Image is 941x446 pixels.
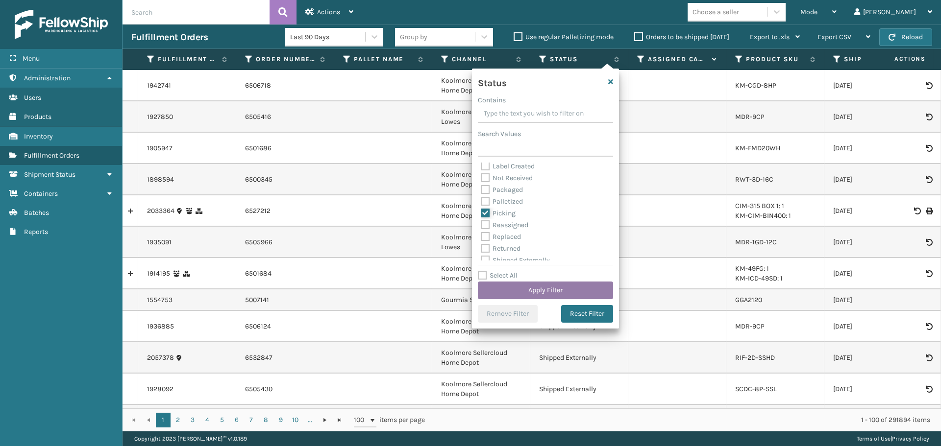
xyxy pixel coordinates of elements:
button: Reload [879,28,932,46]
a: 1914195 [147,269,170,279]
label: Fulfillment Order Id [158,55,217,64]
button: Remove Filter [478,305,538,323]
td: Koolmore Sellercloud Home Depot [432,164,530,195]
td: 6501686 [236,133,334,164]
span: Actions [317,8,340,16]
label: Channel [452,55,511,64]
td: 6505966 [236,227,334,258]
div: Choose a seller [693,7,739,17]
td: Koolmore Sellercloud Home Depot [432,133,530,164]
div: | [857,431,929,446]
td: [DATE] [824,101,922,133]
span: Inventory [24,132,53,141]
i: Void BOL [926,82,932,89]
a: Go to the next page [318,413,332,427]
label: Palletized [481,197,523,206]
label: Order Number [256,55,315,64]
td: Shipped Externally [530,374,628,405]
td: [DATE] [824,258,922,289]
i: Print BOL [926,208,932,214]
button: Apply Filter [478,282,613,299]
td: Gourmia Sellercloud [432,289,530,311]
td: [DATE] [824,195,922,227]
td: Koolmore Sellercloud Home Depot [432,342,530,374]
td: [DATE] [824,227,922,258]
label: Product SKU [746,55,805,64]
td: Koolmore Sellercloud Home Depot [432,311,530,342]
a: 4 [200,413,215,427]
i: Void BOL [926,145,932,152]
span: Actions [864,51,932,67]
a: KM-CGD-8HP [735,81,776,90]
td: Koolmore Sellercloud Lowes [432,101,530,133]
a: 1927850 [147,112,173,122]
td: [DATE] [824,374,922,405]
span: Reports [24,228,48,236]
td: [DATE] [824,133,922,164]
a: KM-ICD-49SD: 1 [735,274,783,282]
td: 6505430 [236,374,334,405]
label: Picking [481,209,516,217]
label: Not Received [481,174,533,182]
a: 1928092 [147,384,173,394]
a: KM-CIM-BIN400: 1 [735,211,791,220]
a: Terms of Use [857,435,891,442]
h4: Status [478,74,506,89]
td: 6523053 [236,405,334,436]
a: ... [303,413,318,427]
label: Assigned Carrier Service [648,55,707,64]
td: 6505416 [236,101,334,133]
label: Replaced [481,233,521,241]
a: 2 [171,413,185,427]
a: 5 [215,413,229,427]
label: Reassigned [481,221,528,229]
td: Shipped Externally [530,342,628,374]
td: [DATE] [824,289,922,311]
span: Fulfillment Orders [24,151,79,160]
i: Void BOL [926,386,932,393]
a: 2033364 [147,206,174,216]
span: Containers [24,189,58,198]
span: Menu [23,54,40,63]
span: 100 [354,415,369,425]
div: 1 - 100 of 291894 items [439,415,930,425]
a: 1935091 [147,237,172,247]
a: 10 [288,413,303,427]
a: 2057378 [147,353,174,363]
td: [DATE] [824,311,922,342]
a: RWT-3D-16C [735,175,773,184]
td: 6506124 [236,311,334,342]
span: Go to the last page [336,416,344,424]
td: Koolmore Sellercloud Home Depot [432,258,530,289]
a: SCDC-8P-SSL [735,385,777,393]
a: 1942741 [147,81,171,91]
span: Users [24,94,41,102]
span: items per page [354,413,425,427]
td: Exit Scan [530,405,628,436]
a: MDR-9CP [735,322,765,330]
label: Label Created [481,162,535,170]
i: Void BOL [926,176,932,183]
td: [DATE] [824,342,922,374]
label: Search Values [478,129,521,139]
button: Reset Filter [561,305,613,323]
td: Koolmore Sellercloud Home Depot [432,70,530,101]
label: Orders to be shipped [DATE] [634,33,729,41]
td: 6527212 [236,195,334,227]
a: 1898594 [147,175,174,185]
a: Go to the last page [332,413,347,427]
a: MDR-9CP [735,113,765,121]
span: Products [24,113,51,121]
i: Void BOL [926,239,932,246]
span: Export to .xls [750,33,790,41]
a: RIF-2D-SSHD [735,353,775,362]
a: 8 [259,413,273,427]
span: Shipment Status [24,170,75,179]
p: Copyright 2023 [PERSON_NAME]™ v 1.0.189 [134,431,247,446]
i: Void BOL [914,208,920,214]
i: Void BOL [926,323,932,330]
label: Ship By Date [844,55,903,64]
label: Pallet Name [354,55,413,64]
a: 1554753 [147,295,173,305]
a: Privacy Policy [892,435,929,442]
